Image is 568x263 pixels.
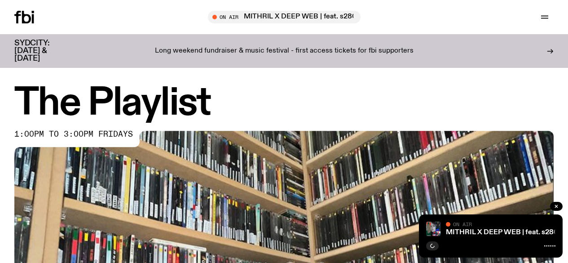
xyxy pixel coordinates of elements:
span: On Air [453,221,472,227]
span: 1:00pm to 3:00pm fridays [14,131,133,138]
h1: The Playlist [14,85,554,122]
h3: SYDCITY: [DATE] & [DATE] [14,40,72,62]
p: Long weekend fundraiser & music festival - first access tickets for fbi supporters [155,47,414,55]
button: On AirMITHRIL X DEEP WEB | feat. s280f, Litvrgy & Shapednoise [PT. 2] [208,11,361,23]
